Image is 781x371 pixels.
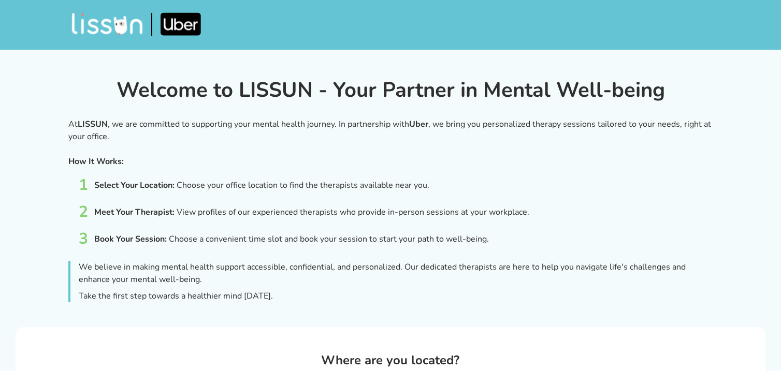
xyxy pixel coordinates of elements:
[161,12,201,36] img: uberLogo.svg
[94,206,175,218] p: Meet Your Therapist:
[71,13,143,36] img: lissunapplogo.svg
[68,155,713,168] p: How It Works:
[79,176,88,195] span: 1
[177,179,429,191] p: Choose your office location to find the therapists available near you.
[321,352,459,368] p: Where are you located?
[78,118,108,130] span: LISSUN
[79,290,713,302] p: Take the first step towards a healthier mind [DATE].
[409,118,428,130] span: Uber
[94,233,167,245] p: Book Your Session:
[15,75,766,106] h1: Welcome to LISSUN - Your Partner in Mental Well-being
[177,206,529,218] p: View profiles of our experienced therapists who provide in-person sessions at your workplace.
[79,261,713,286] p: We believe in making mental health support accessible, confidential, and personalized. Our dedica...
[169,233,489,245] p: Choose a convenient time slot and book your session to start your path to well-being.
[79,203,88,221] span: 2
[94,179,175,191] p: Select Your Location:
[79,230,88,248] span: 3
[68,118,713,143] p: At , we are committed to supporting your mental health journey. In partnership with , we bring yo...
